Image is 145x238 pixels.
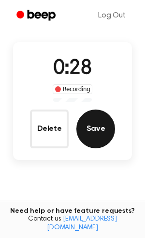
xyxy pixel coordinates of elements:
span: 0:28 [53,59,92,79]
a: Beep [10,6,64,25]
a: [EMAIL_ADDRESS][DOMAIN_NAME] [47,216,117,231]
div: Recording [53,84,93,94]
a: Log Out [88,4,135,27]
button: Save Audio Record [76,110,115,148]
button: Delete Audio Record [30,110,69,148]
span: Contact us [6,215,139,232]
